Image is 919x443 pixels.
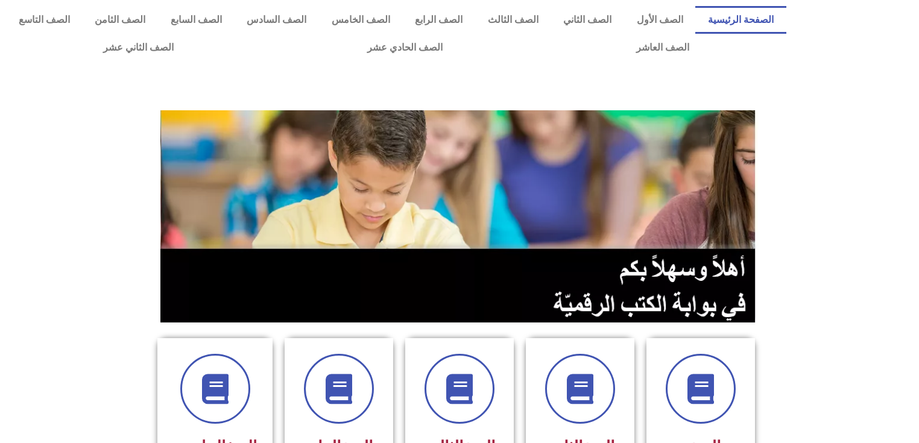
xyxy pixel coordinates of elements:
a: الصف السادس [234,6,318,34]
a: الصف الرابع [402,6,475,34]
a: الصفحة الرئيسية [695,6,786,34]
a: الصف الحادي عشر [270,34,539,61]
a: الصف الخامس [319,6,402,34]
a: الصف التاسع [6,6,82,34]
a: الصف العاشر [539,34,786,61]
a: الصف السابع [158,6,234,34]
a: الصف الثالث [475,6,551,34]
a: الصف الثامن [83,6,158,34]
a: الصف الأول [624,6,695,34]
a: الصف الثاني عشر [6,34,270,61]
a: الصف الثاني [551,6,624,34]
